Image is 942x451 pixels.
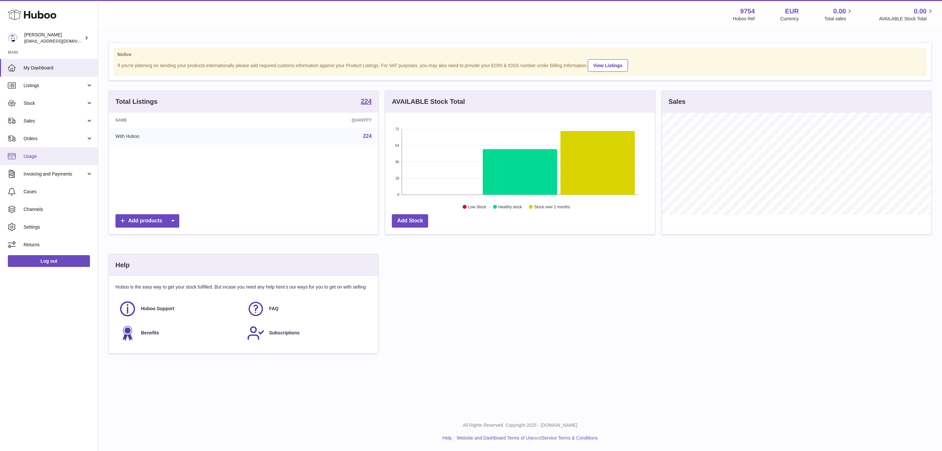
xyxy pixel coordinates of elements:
[117,58,923,72] div: If you're planning on sending your products internationally please add required customs informati...
[8,33,18,43] img: info@fieldsluxury.london
[785,7,799,16] strong: EUR
[109,128,251,145] td: With Huboo
[397,193,399,197] text: 0
[733,16,755,22] div: Huboo Ref
[24,153,93,160] span: Usage
[395,160,399,164] text: 36
[363,133,372,139] a: 224
[109,113,251,128] th: Name
[24,136,86,142] span: Orders
[269,306,279,312] span: FAQ
[740,7,755,16] strong: 9754
[24,38,96,44] span: [EMAIL_ADDRESS][DOMAIN_NAME]
[780,16,799,22] div: Currency
[833,7,846,16] span: 0.00
[443,435,452,441] a: Help
[24,224,93,230] span: Settings
[454,435,598,441] li: and
[669,97,686,106] h3: Sales
[395,127,399,131] text: 72
[914,7,927,16] span: 0.00
[392,97,465,106] h3: AVAILABLE Stock Total
[24,242,93,248] span: Returns
[269,330,300,336] span: Subscriptions
[115,214,179,228] a: Add products
[115,261,130,270] h3: Help
[824,7,853,22] a: 0.00 Total sales
[141,306,174,312] span: Huboo Support
[8,255,90,267] a: Log out
[24,32,83,44] div: [PERSON_NAME]
[395,143,399,147] text: 54
[247,324,369,342] a: Subscriptions
[457,435,534,441] a: Website and Dashboard Terms of Use
[119,300,240,318] a: Huboo Support
[392,214,428,228] a: Add Stock
[588,59,628,72] a: View Listings
[498,205,522,209] text: Healthy stock
[361,98,372,106] a: 224
[117,51,923,58] strong: Notice
[24,65,93,71] span: My Dashboard
[24,206,93,213] span: Channels
[361,98,372,104] strong: 224
[24,171,86,177] span: Invoicing and Payments
[879,16,934,22] span: AVAILABLE Stock Total
[24,189,93,195] span: Cases
[395,176,399,180] text: 18
[24,118,86,124] span: Sales
[103,422,937,428] p: All Rights Reserved. Copyright 2025 - [DOMAIN_NAME]
[251,113,378,128] th: Quantity
[542,435,598,441] a: Service Terms & Conditions
[534,205,570,209] text: Stock over 2 months
[115,97,158,106] h3: Total Listings
[824,16,853,22] span: Total sales
[24,100,86,106] span: Stock
[119,324,240,342] a: Benefits
[141,330,159,336] span: Benefits
[247,300,369,318] a: FAQ
[24,83,86,89] span: Listings
[115,284,372,290] p: Huboo is the easy way to get your stock fulfilled. But incase you need any help here's our ways f...
[879,7,934,22] a: 0.00 AVAILABLE Stock Total
[468,205,486,209] text: Low Stock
